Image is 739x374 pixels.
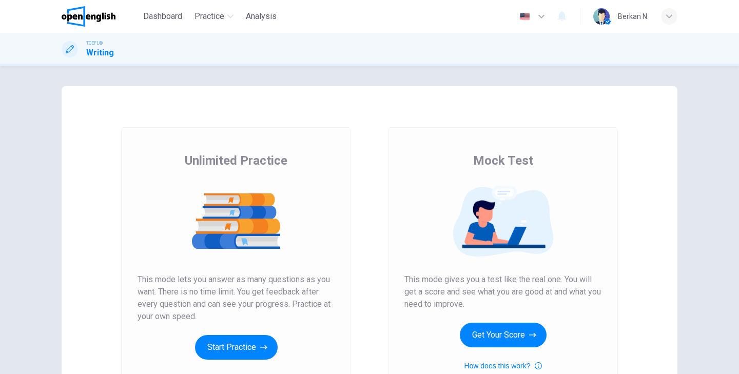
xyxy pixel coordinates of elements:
[195,10,224,23] span: Practice
[518,13,531,21] img: en
[195,335,278,360] button: Start Practice
[473,152,533,169] span: Mock Test
[246,10,277,23] span: Analysis
[404,273,601,310] span: This mode gives you a test like the real one. You will get a score and see what you are good at a...
[464,360,541,372] button: How does this work?
[139,7,186,26] button: Dashboard
[593,8,610,25] img: Profile picture
[143,10,182,23] span: Dashboard
[618,10,649,23] div: Berkan N.
[185,152,287,169] span: Unlimited Practice
[62,6,115,27] img: OpenEnglish logo
[190,7,238,26] button: Practice
[86,47,114,59] h1: Writing
[242,7,281,26] button: Analysis
[460,323,547,347] button: Get Your Score
[86,40,103,47] span: TOEFL®
[138,273,335,323] span: This mode lets you answer as many questions as you want. There is no time limit. You get feedback...
[62,6,139,27] a: OpenEnglish logo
